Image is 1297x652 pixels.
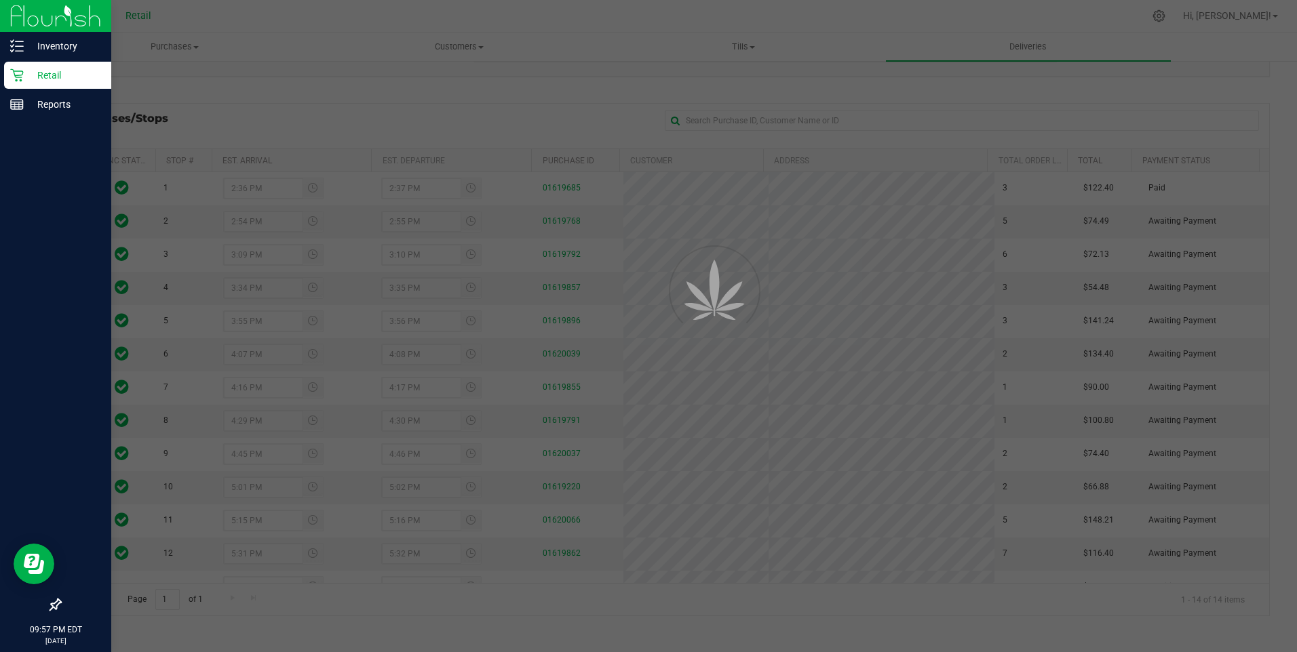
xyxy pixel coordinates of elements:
[24,96,105,113] p: Reports
[24,38,105,54] p: Inventory
[6,624,105,636] p: 09:57 PM EDT
[14,544,54,584] iframe: Resource center
[10,68,24,82] inline-svg: Retail
[24,67,105,83] p: Retail
[10,98,24,111] inline-svg: Reports
[6,636,105,646] p: [DATE]
[10,39,24,53] inline-svg: Inventory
